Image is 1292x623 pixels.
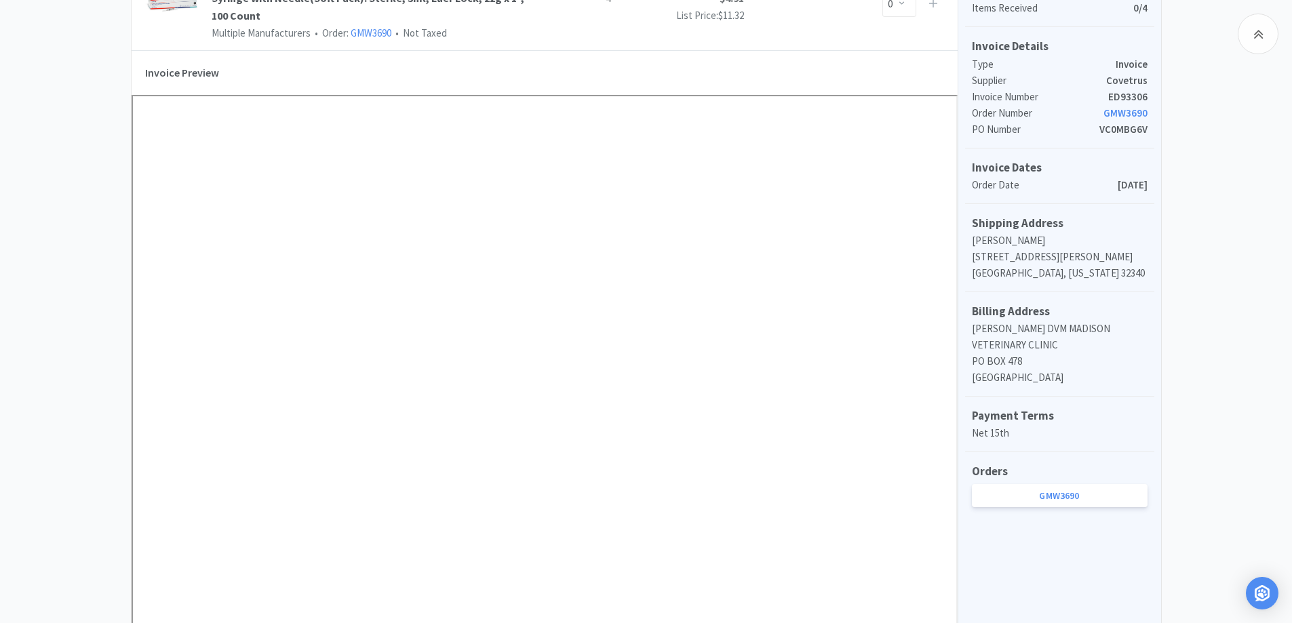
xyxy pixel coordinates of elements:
[972,249,1148,265] p: [STREET_ADDRESS][PERSON_NAME]
[972,177,1118,193] p: Order Date
[972,233,1148,249] p: [PERSON_NAME]
[972,105,1103,121] p: Order Number
[972,121,1099,138] p: PO Number
[972,37,1148,56] h5: Invoice Details
[351,26,391,39] a: GMW3690
[1106,73,1148,89] p: Covetrus
[1118,177,1148,193] p: [DATE]
[1108,89,1148,105] p: ED93306
[972,321,1148,353] p: [PERSON_NAME] DVM MADISON VETERINARY CLINIC
[972,73,1106,89] p: Supplier
[311,26,391,39] span: Order:
[972,462,1148,481] h5: Orders
[313,26,320,39] span: •
[145,58,219,89] h5: Invoice Preview
[1246,577,1278,609] div: Open Intercom Messenger
[972,89,1108,105] p: Invoice Number
[611,7,744,24] p: List Price:
[1116,56,1148,73] p: Invoice
[393,26,401,39] span: •
[972,369,1148,386] p: [GEOGRAPHIC_DATA]
[972,302,1148,321] h5: Billing Address
[1103,106,1148,119] a: GMW3690
[972,425,1148,441] p: Net 15th
[972,214,1148,233] h5: Shipping Address
[972,484,1148,507] a: GMW3690
[972,56,1116,73] p: Type
[972,353,1148,369] p: PO BOX 478
[1099,121,1148,138] p: VC0MBG6V
[718,9,744,22] span: $11.32
[972,159,1148,177] h5: Invoice Dates
[972,265,1148,281] p: [GEOGRAPHIC_DATA], [US_STATE] 32340
[972,407,1148,425] h5: Payment Terms
[212,26,311,39] span: Multiple Manufacturers
[391,26,447,39] span: Not Taxed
